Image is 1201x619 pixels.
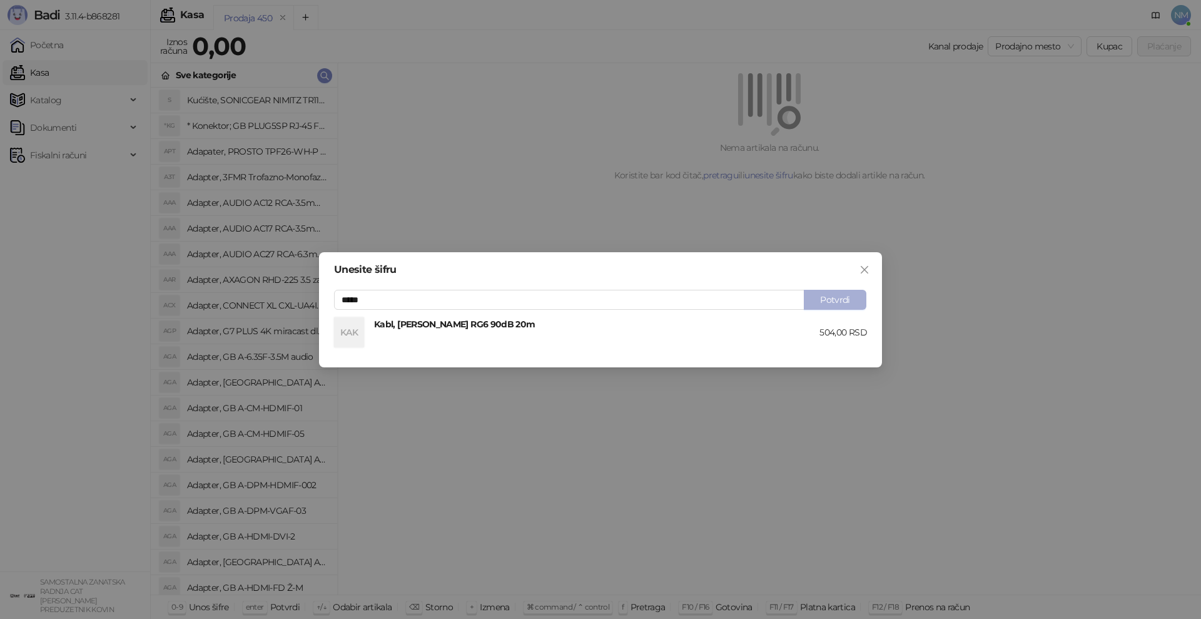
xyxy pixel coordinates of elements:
span: Zatvori [854,265,874,275]
span: close [859,265,869,275]
div: Unesite šifru [334,265,867,275]
div: 504,00 RSD [819,325,867,339]
button: Close [854,260,874,280]
button: Potvrdi [804,290,866,310]
div: KAK [334,317,364,347]
h4: Kabl, [PERSON_NAME] RG6 90dB 20m [374,317,819,331]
